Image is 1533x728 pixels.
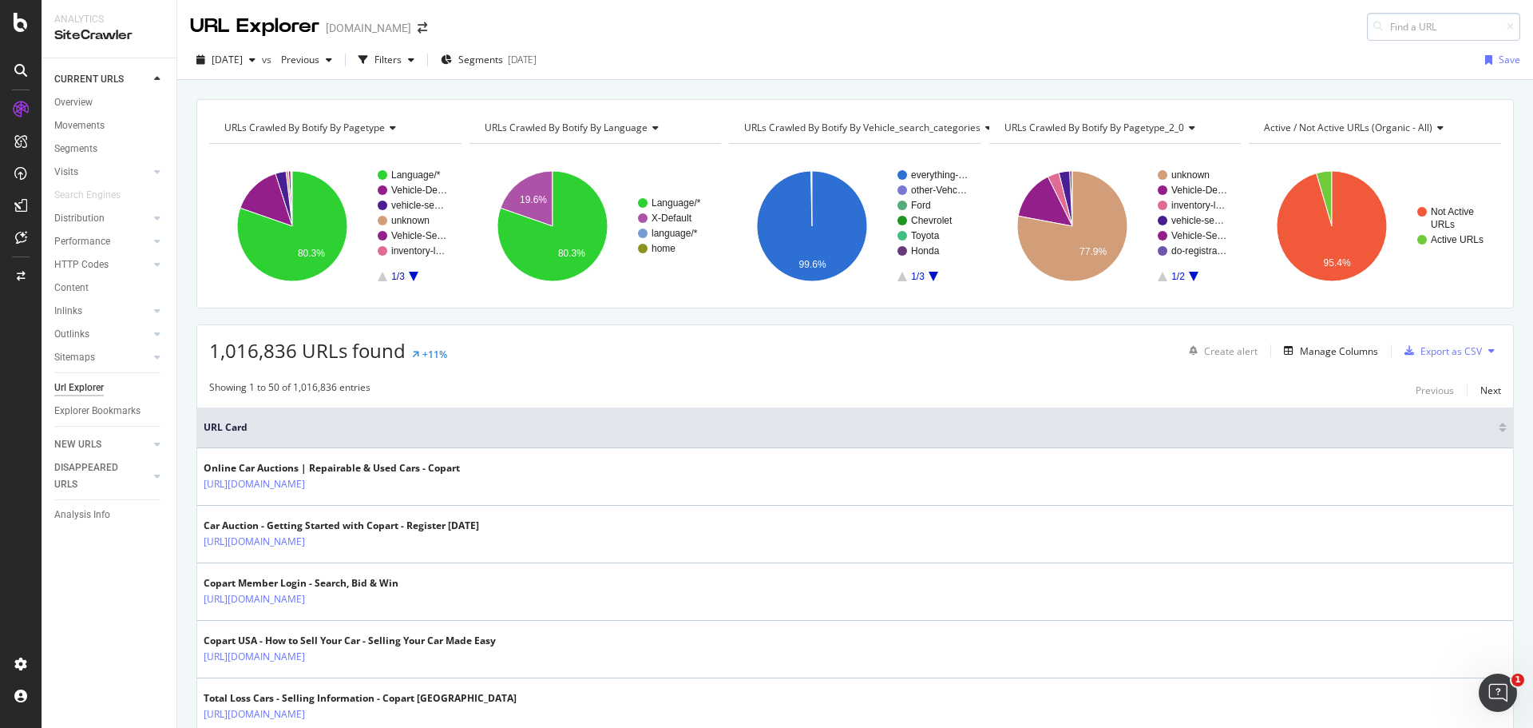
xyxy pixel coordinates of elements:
[911,245,940,257] text: Honda
[391,200,444,211] text: vehicle-se…
[1171,215,1224,226] text: vehicle-se…
[391,169,441,181] text: Language/*
[911,185,967,196] text: other-Vehc…
[1004,121,1184,134] span: URLs Crawled By Botify By pagetype_2_0
[1431,206,1474,217] text: Not Active
[326,20,411,36] div: [DOMAIN_NAME]
[204,519,479,533] div: Car Auction - Getting Started with Copart - Register [DATE]
[204,691,517,706] div: Total Loss Cars - Selling Information - Copart [GEOGRAPHIC_DATA]
[1324,257,1351,269] text: 95.4%
[54,326,149,343] a: Outlinks
[911,215,953,226] text: Chevrolet
[54,94,165,111] a: Overview
[298,248,325,259] text: 80.3%
[1264,121,1432,134] span: Active / Not Active URLs (organic - all)
[1079,246,1107,257] text: 77.9%
[741,115,1004,141] h4: URLs Crawled By Botify By vehicle_search_categories
[54,117,105,134] div: Movements
[652,243,675,254] text: home
[1511,674,1524,686] span: 1
[1479,47,1520,73] button: Save
[212,53,243,66] span: 2025 Aug. 16th
[558,248,585,259] text: 80.3%
[469,157,722,296] svg: A chart.
[391,271,405,282] text: 1/3
[989,157,1242,296] div: A chart.
[204,534,305,550] a: [URL][DOMAIN_NAME]
[54,459,135,493] div: DISAPPEARED URLS
[275,47,339,73] button: Previous
[1171,200,1225,211] text: inventory-l…
[54,187,121,204] div: Search Engines
[1171,271,1185,282] text: 1/2
[1479,674,1517,712] iframe: Intercom live chat
[1416,384,1454,397] div: Previous
[204,420,1495,435] span: URL Card
[54,303,82,320] div: Inlinks
[54,187,137,204] a: Search Engines
[54,436,101,453] div: NEW URLS
[418,22,427,34] div: arrow-right-arrow-left
[54,380,165,396] a: Url Explorer
[1182,338,1258,364] button: Create alert
[652,228,698,239] text: language/*
[54,257,109,273] div: HTTP Codes
[224,121,385,134] span: URLs Crawled By Botify By pagetype
[1420,344,1482,358] div: Export as CSV
[422,348,447,361] div: +11%
[911,169,968,181] text: everything-…
[458,53,503,66] span: Segments
[652,197,701,209] text: Language/*
[1249,157,1501,296] svg: A chart.
[54,233,110,250] div: Performance
[54,280,89,296] div: Content
[911,271,925,282] text: 1/3
[352,47,421,73] button: Filters
[54,210,105,227] div: Distribution
[1480,380,1501,400] button: Next
[744,121,980,134] span: URLs Crawled By Botify By vehicle_search_categories
[54,71,149,88] a: CURRENT URLS
[54,403,141,420] div: Explorer Bookmarks
[204,576,398,591] div: Copart Member Login - Search, Bid & Win
[1171,245,1226,257] text: do-registra…
[1171,185,1227,196] text: Vehicle-De…
[481,115,707,141] h4: URLs Crawled By Botify By language
[1171,169,1210,181] text: unknown
[391,185,447,196] text: Vehicle-De…
[1431,219,1455,230] text: URLs
[1367,13,1520,41] input: Find a URL
[1277,341,1378,360] button: Manage Columns
[1398,338,1482,364] button: Export as CSV
[54,326,89,343] div: Outlinks
[54,94,93,111] div: Overview
[54,436,149,453] a: NEW URLS
[54,26,164,45] div: SiteCrawler
[1204,344,1258,358] div: Create alert
[391,245,445,257] text: inventory-l…
[190,47,262,73] button: [DATE]
[54,233,149,250] a: Performance
[204,634,496,648] div: Copart USA - How to Sell Your Car - Selling Your Car Made Easy
[54,349,95,366] div: Sitemaps
[190,13,319,40] div: URL Explorer
[204,591,305,607] a: [URL][DOMAIN_NAME]
[54,380,104,396] div: Url Explorer
[508,53,537,66] div: [DATE]
[54,13,164,26] div: Analytics
[391,230,446,241] text: Vehicle-Se…
[209,157,461,296] svg: A chart.
[1431,234,1483,245] text: Active URLs
[1171,230,1226,241] text: Vehicle-Se…
[54,117,165,134] a: Movements
[54,303,149,320] a: Inlinks
[209,337,406,364] span: 1,016,836 URLs found
[275,53,319,66] span: Previous
[1261,115,1487,141] h4: Active / Not Active URLs
[652,213,692,224] text: X-Default
[729,157,981,296] div: A chart.
[204,649,305,665] a: [URL][DOMAIN_NAME]
[54,164,149,181] a: Visits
